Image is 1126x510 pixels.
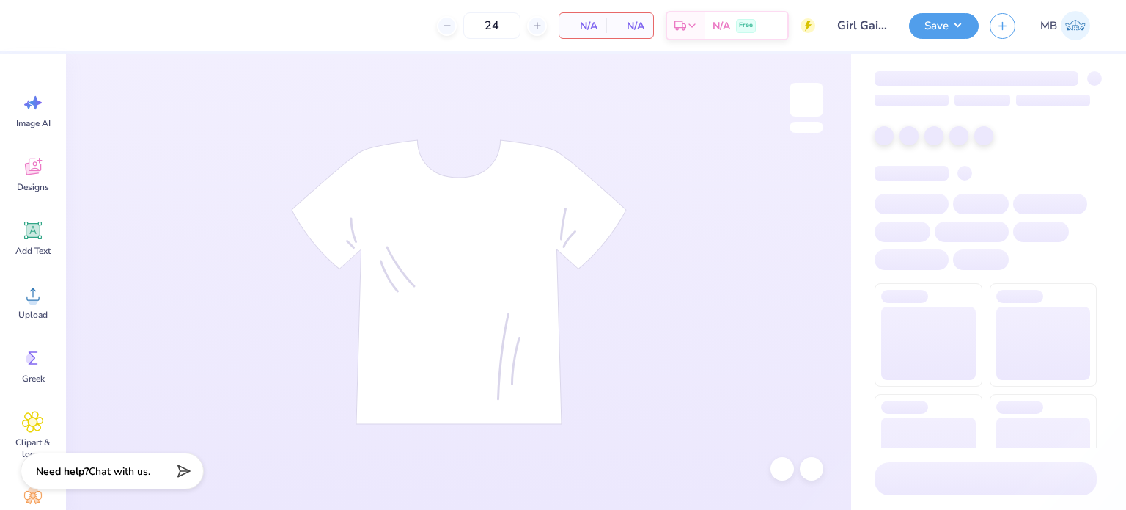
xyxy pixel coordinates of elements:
[1034,11,1097,40] a: MB
[713,18,730,34] span: N/A
[9,437,57,460] span: Clipart & logos
[16,117,51,129] span: Image AI
[463,12,520,39] input: – –
[89,465,150,478] span: Chat with us.
[15,245,51,257] span: Add Text
[568,18,597,34] span: N/A
[17,181,49,193] span: Designs
[1061,11,1090,40] img: Marianne Bagtang
[909,13,979,39] button: Save
[18,309,48,321] span: Upload
[36,465,89,478] strong: Need help?
[615,18,644,34] span: N/A
[22,373,45,385] span: Greek
[739,21,753,31] span: Free
[291,139,627,425] img: tee-skeleton.svg
[1040,18,1057,34] span: MB
[826,11,898,40] input: Untitled Design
